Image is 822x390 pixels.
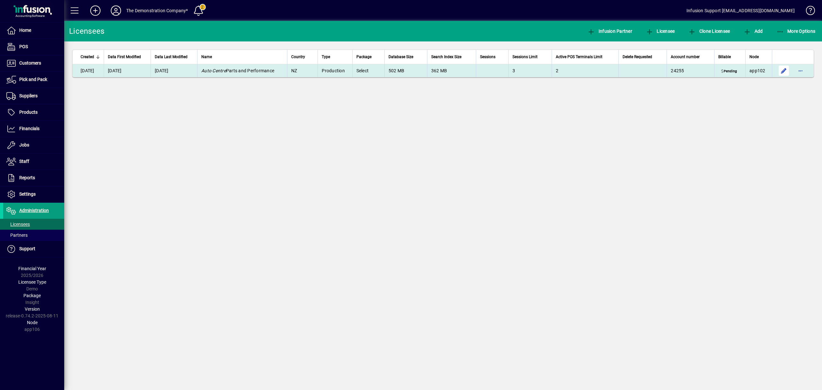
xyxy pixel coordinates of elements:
[356,53,380,60] div: Package
[586,25,634,37] button: Infusion Partner
[688,29,730,34] span: Clone Licensee
[352,64,384,77] td: Select
[322,53,348,60] div: Type
[19,142,29,147] span: Jobs
[81,53,94,60] span: Created
[667,64,714,77] td: 24255
[85,5,106,16] button: Add
[3,154,64,170] a: Staff
[671,53,700,60] span: Account number
[19,44,28,49] span: POS
[19,60,41,66] span: Customers
[795,66,806,76] button: More options
[106,5,126,16] button: Profile
[108,53,141,60] span: Data First Modified
[3,186,64,202] a: Settings
[389,53,413,60] span: Database Size
[108,53,147,60] div: Data First Modified
[104,64,151,77] td: [DATE]
[3,72,64,88] a: Pick and Pack
[291,53,314,60] div: Country
[155,53,188,60] span: Data Last Modified
[23,293,41,298] span: Package
[3,230,64,241] a: Partners
[552,64,619,77] td: 2
[18,279,46,285] span: Licensee Type
[19,159,29,164] span: Staff
[151,64,197,77] td: [DATE]
[6,222,30,227] span: Licensees
[318,64,352,77] td: Production
[801,1,814,22] a: Knowledge Base
[718,53,741,60] div: Billable
[19,77,47,82] span: Pick and Pack
[3,137,64,153] a: Jobs
[201,53,212,60] span: Name
[3,121,64,137] a: Financials
[25,306,40,312] span: Version
[322,53,330,60] span: Type
[19,191,36,197] span: Settings
[742,25,764,37] button: Add
[431,53,472,60] div: Search Index Size
[126,5,188,16] div: The Demonstration Company*
[671,53,710,60] div: Account number
[3,55,64,71] a: Customers
[19,126,39,131] span: Financials
[73,64,104,77] td: [DATE]
[686,25,731,37] button: Clone Licensee
[512,53,547,60] div: Sessions Limit
[587,29,632,34] span: Infusion Partner
[3,170,64,186] a: Reports
[508,64,551,77] td: 3
[384,64,427,77] td: 502 MB
[776,29,816,34] span: More Options
[556,53,615,60] div: Active POS Terminals Limit
[644,25,677,37] button: Licensee
[718,53,731,60] span: Billable
[431,53,461,60] span: Search Index Size
[19,208,49,213] span: Administration
[69,26,104,36] div: Licensees
[6,233,28,238] span: Partners
[749,53,759,60] span: Node
[19,246,35,251] span: Support
[480,53,504,60] div: Sessions
[356,53,372,60] span: Package
[623,53,652,60] span: Delete Requested
[3,22,64,39] a: Home
[291,53,305,60] span: Country
[201,68,211,73] em: Auto
[287,64,318,77] td: NZ
[201,68,274,73] span: Parts and Performance
[480,53,495,60] span: Sessions
[19,28,31,33] span: Home
[512,53,538,60] span: Sessions Limit
[19,110,38,115] span: Products
[27,320,38,325] span: Node
[3,88,64,104] a: Suppliers
[3,39,64,55] a: POS
[775,25,817,37] button: More Options
[19,93,38,98] span: Suppliers
[623,53,663,60] div: Delete Requested
[646,29,675,34] span: Licensee
[749,68,765,73] span: app102.prod.infusionbusinesssoftware.com
[19,175,35,180] span: Reports
[686,5,795,16] div: Infusion Support [EMAIL_ADDRESS][DOMAIN_NAME]
[556,53,602,60] span: Active POS Terminals Limit
[3,104,64,120] a: Products
[779,66,789,76] button: Edit
[749,53,768,60] div: Node
[427,64,476,77] td: 362 MB
[201,53,283,60] div: Name
[389,53,423,60] div: Database Size
[720,69,738,74] span: Pending
[3,219,64,230] a: Licensees
[81,53,100,60] div: Created
[3,241,64,257] a: Support
[155,53,193,60] div: Data Last Modified
[743,29,763,34] span: Add
[212,68,226,73] em: Centre
[18,266,46,271] span: Financial Year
